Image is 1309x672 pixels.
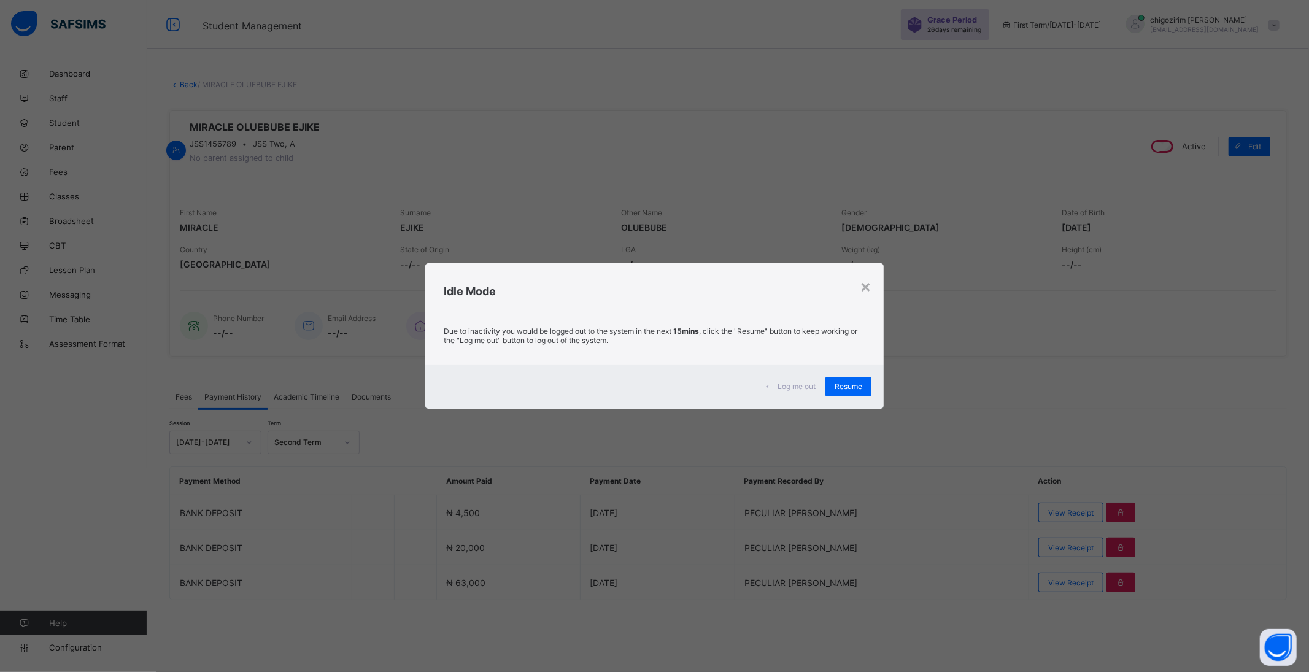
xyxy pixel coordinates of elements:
[673,326,699,336] strong: 15mins
[444,285,865,298] h2: Idle Mode
[835,382,862,391] span: Resume
[1260,629,1297,666] button: Open asap
[444,326,865,345] p: Due to inactivity you would be logged out to the system in the next , click the "Resume" button t...
[778,382,816,391] span: Log me out
[860,276,871,296] div: ×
